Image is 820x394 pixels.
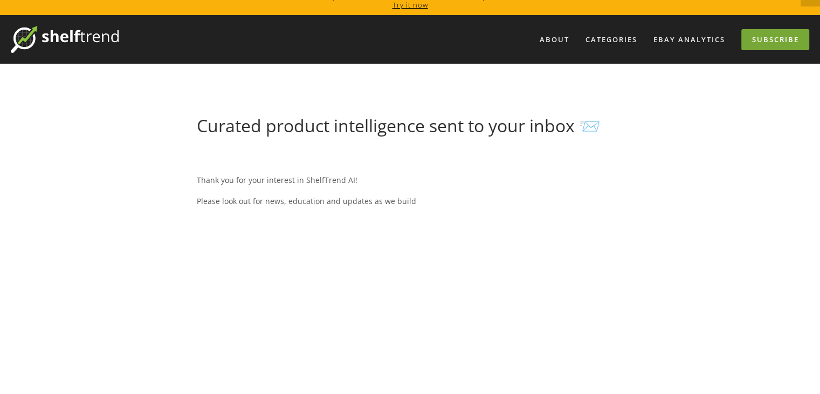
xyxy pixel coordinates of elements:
[741,29,809,50] a: Subscribe
[646,31,732,49] a: eBay Analytics
[197,173,623,187] p: Thank you for your interest in ShelfTrend AI!
[197,116,623,136] h1: Curated product intelligence sent to your inbox 📨
[11,26,119,53] img: ShelfTrend
[578,31,644,49] div: Categories
[533,31,576,49] a: About
[197,194,623,208] p: Please look out for news, education and updates as we build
